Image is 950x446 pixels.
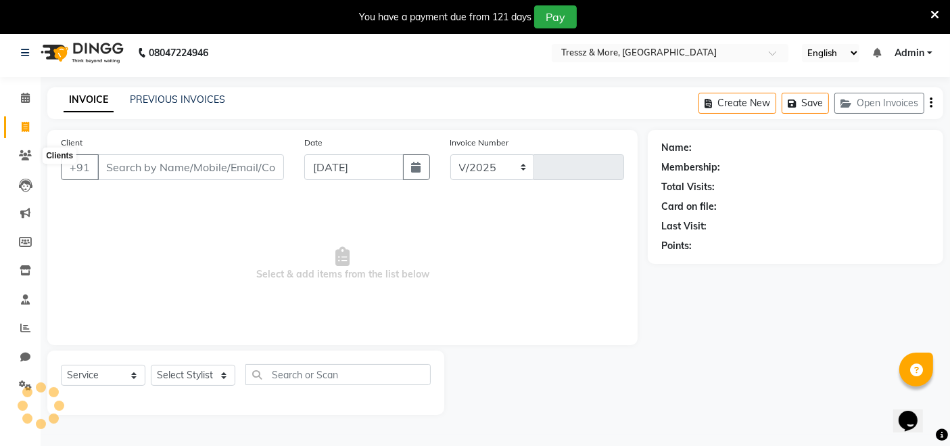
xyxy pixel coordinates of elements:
[149,34,208,72] b: 08047224946
[661,239,692,253] div: Points:
[97,154,284,180] input: Search by Name/Mobile/Email/Code
[61,154,99,180] button: +91
[661,219,707,233] div: Last Visit:
[782,93,829,114] button: Save
[661,200,717,214] div: Card on file:
[61,137,82,149] label: Client
[661,180,715,194] div: Total Visits:
[245,364,431,385] input: Search or Scan
[698,93,776,114] button: Create New
[834,93,924,114] button: Open Invoices
[359,10,531,24] div: You have a payment due from 121 days
[304,137,323,149] label: Date
[34,34,127,72] img: logo
[450,137,509,149] label: Invoice Number
[661,160,720,175] div: Membership:
[61,196,624,332] span: Select & add items from the list below
[130,93,225,106] a: PREVIOUS INVOICES
[893,392,936,432] iframe: chat widget
[43,148,76,164] div: Clients
[895,46,924,60] span: Admin
[661,141,692,155] div: Name:
[534,5,577,28] button: Pay
[64,88,114,112] a: INVOICE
